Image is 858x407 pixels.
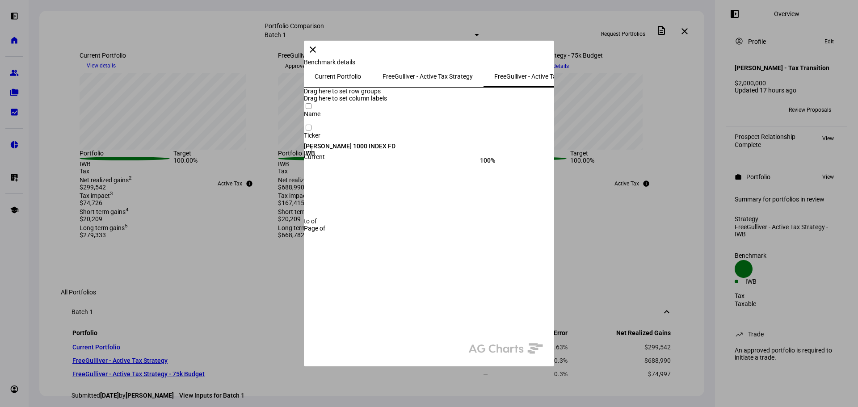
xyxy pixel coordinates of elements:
[304,225,318,232] span: Page
[315,73,361,80] span: Current Portfolio
[311,218,317,225] span: of
[304,150,495,157] div: IWB
[306,103,311,109] input: Press Space to toggle all rows selection (unchecked)
[304,157,495,164] div: 100%
[383,73,473,80] span: FreeGulliver - Active Tax Strategy
[304,88,381,95] span: Drag here to set row groups
[307,44,318,55] mat-icon: close
[306,125,311,130] input: Press Space to toggle all rows selection (unchecked)
[304,95,387,102] span: Drag here to set column labels
[494,73,621,80] span: FreeGulliver - Active Tax Strategy - 75k Budget
[304,143,550,150] div: [PERSON_NAME] 1000 INDEX FD
[320,225,325,232] span: of
[304,132,320,139] span: Ticker
[304,88,554,95] div: Row Groups
[304,59,554,66] div: Benchmark details
[304,110,320,117] span: Name
[304,95,554,102] div: Column Labels
[304,218,310,225] span: to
